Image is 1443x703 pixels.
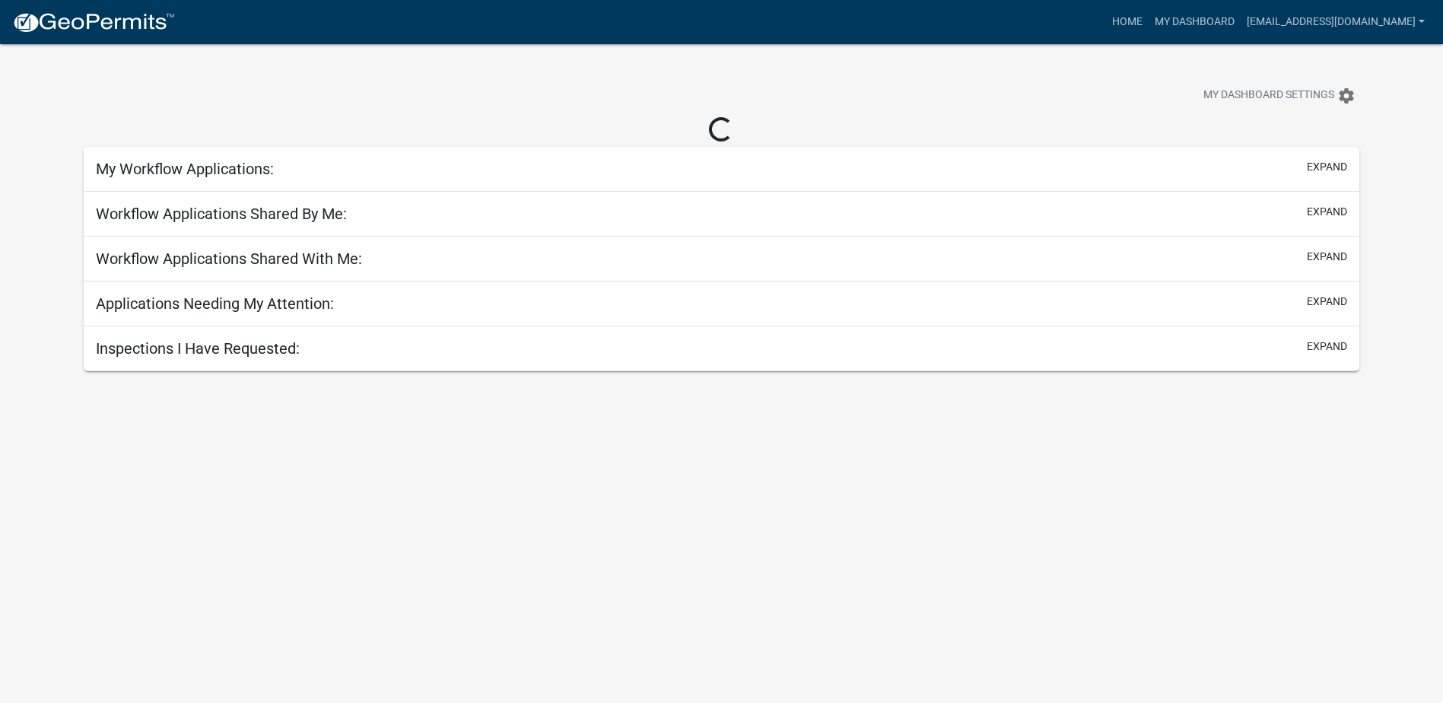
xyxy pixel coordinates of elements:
[96,205,347,223] h5: Workflow Applications Shared By Me:
[1241,8,1431,37] a: [EMAIL_ADDRESS][DOMAIN_NAME]
[1307,294,1347,310] button: expand
[1337,87,1356,105] i: settings
[1203,87,1334,105] span: My Dashboard Settings
[1106,8,1149,37] a: Home
[1307,204,1347,220] button: expand
[96,339,300,358] h5: Inspections I Have Requested:
[1307,249,1347,265] button: expand
[96,250,362,268] h5: Workflow Applications Shared With Me:
[1191,81,1368,110] button: My Dashboard Settingssettings
[1307,339,1347,355] button: expand
[1307,159,1347,175] button: expand
[1149,8,1241,37] a: My Dashboard
[96,160,274,178] h5: My Workflow Applications:
[96,294,334,313] h5: Applications Needing My Attention:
